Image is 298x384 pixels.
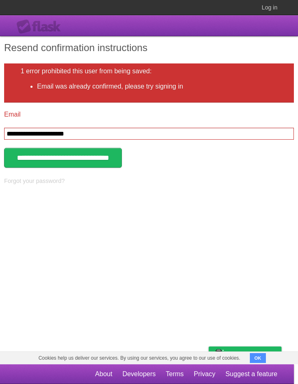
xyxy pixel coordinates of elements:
li: Email was already confirmed, please try signing in [37,82,277,91]
span: Cookies help us deliver our services. By using our services, you agree to our use of cookies. [30,352,248,364]
h2: Resend confirmation instructions [4,40,294,55]
a: Suggest a feature [226,366,277,382]
a: Developers [122,366,156,382]
a: Forgot your password? [4,178,65,184]
a: Terms [166,366,184,382]
a: Privacy [194,366,215,382]
span: Buy me a coffee [226,347,277,361]
a: Buy me a coffee [209,347,282,362]
div: Flask [16,19,66,34]
img: Buy me a coffee [213,347,224,361]
a: About [95,366,112,382]
h2: 1 error prohibited this user from being saved: [21,68,277,75]
label: Email [4,111,294,118]
button: OK [250,353,266,363]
